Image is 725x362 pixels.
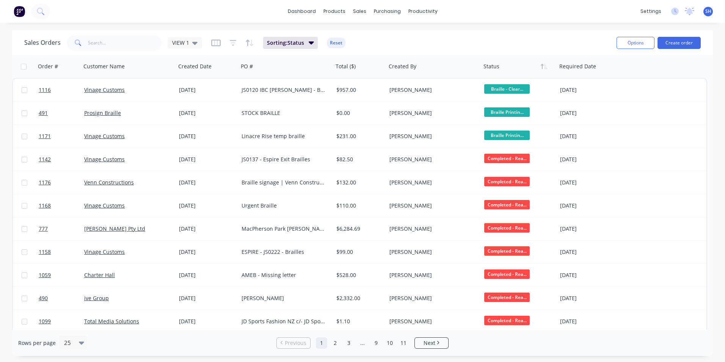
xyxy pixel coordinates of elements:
a: 1099 [39,310,84,333]
div: [DATE] [179,202,235,209]
div: Total ($) [336,63,356,70]
div: $132.00 [336,179,381,186]
span: 1116 [39,86,51,94]
a: Page 2 [330,337,341,349]
div: $231.00 [336,132,381,140]
div: $957.00 [336,86,381,94]
div: [PERSON_NAME] [389,132,474,140]
span: Braille - Clear... [484,84,530,94]
div: PO # [241,63,253,70]
div: [PERSON_NAME] [389,86,474,94]
div: [DATE] [179,271,235,279]
div: $2,332.00 [336,294,381,302]
a: Next page [415,339,448,347]
div: [PERSON_NAME] [389,318,474,325]
span: Sorting: Status [267,39,304,47]
div: [DATE] [560,202,620,209]
a: 777 [39,217,84,240]
a: 1059 [39,264,84,286]
a: Vinage Customs [84,132,125,140]
div: $528.00 [336,271,381,279]
div: [PERSON_NAME] [389,202,474,209]
div: JS0137 - Espire Exit Brailles [242,156,326,163]
div: sales [349,6,370,17]
a: Vinage Customs [84,248,125,255]
a: Charter Hall [84,271,115,279]
span: VIEW 1 [172,39,189,47]
div: [DATE] [179,248,235,256]
div: JD Sports Fashion NZ c/- JD Sports Albany [242,318,326,325]
div: purchasing [370,6,405,17]
div: [PERSON_NAME] [389,179,474,186]
a: Jump forward [357,337,368,349]
a: Venn Constructions [84,179,134,186]
div: $6,284.69 [336,225,381,233]
div: Urgent Braille [242,202,326,209]
div: $0.00 [336,109,381,117]
div: [DATE] [179,132,235,140]
div: Order # [38,63,58,70]
a: Vinage Customs [84,86,125,93]
a: Page 10 [384,337,395,349]
div: [DATE] [560,225,620,233]
a: dashboard [284,6,320,17]
span: 491 [39,109,48,117]
div: Created By [389,63,416,70]
span: 1176 [39,179,51,186]
a: Vinage Customs [84,202,125,209]
div: [PERSON_NAME] [242,294,326,302]
div: [DATE] [560,179,620,186]
a: 1171 [39,125,84,148]
div: $110.00 [336,202,381,209]
span: 1171 [39,132,51,140]
div: [DATE] [560,248,620,256]
span: 777 [39,225,48,233]
div: [DATE] [179,179,235,186]
a: Vinage Customs [84,156,125,163]
div: [DATE] [560,271,620,279]
span: Completed - Rea... [484,269,530,279]
button: Sorting:Status [263,37,318,49]
input: Search... [88,35,162,50]
div: Required Date [559,63,596,70]
span: Completed - Rea... [484,316,530,325]
div: [DATE] [560,86,620,94]
a: Page 9 [370,337,382,349]
div: [DATE] [179,156,235,163]
div: productivity [405,6,441,17]
span: Braille Printin... [484,131,530,140]
div: $99.00 [336,248,381,256]
span: Completed - Rea... [484,177,530,186]
span: Rows per page [18,339,56,347]
a: Page 3 [343,337,355,349]
span: Completed - Rea... [484,223,530,233]
button: Create order [658,37,701,49]
div: [DATE] [179,109,235,117]
div: JS0120 IBC [PERSON_NAME] - Braille [242,86,326,94]
span: Completed - Rea... [484,200,530,209]
img: Factory [14,6,25,17]
ul: Pagination [273,337,452,349]
div: [PERSON_NAME] [389,248,474,256]
a: 1116 [39,79,84,101]
div: settings [637,6,665,17]
div: ESPIRE - JS0222 - Brailles [242,248,326,256]
span: 1099 [39,318,51,325]
a: ive Group [84,294,109,302]
span: Next [424,339,435,347]
div: [DATE] [179,225,235,233]
div: products [320,6,349,17]
div: $82.50 [336,156,381,163]
div: Customer Name [83,63,125,70]
div: STOCK BRAILLE [242,109,326,117]
a: Page 11 [398,337,409,349]
span: SH [705,8,711,15]
div: [DATE] [560,318,620,325]
div: [PERSON_NAME] [389,294,474,302]
div: [PERSON_NAME] [389,271,474,279]
div: [DATE] [560,156,620,163]
a: 491 [39,102,84,124]
div: [PERSON_NAME] [389,225,474,233]
div: AMEB - Missing letter [242,271,326,279]
a: 1142 [39,148,84,171]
